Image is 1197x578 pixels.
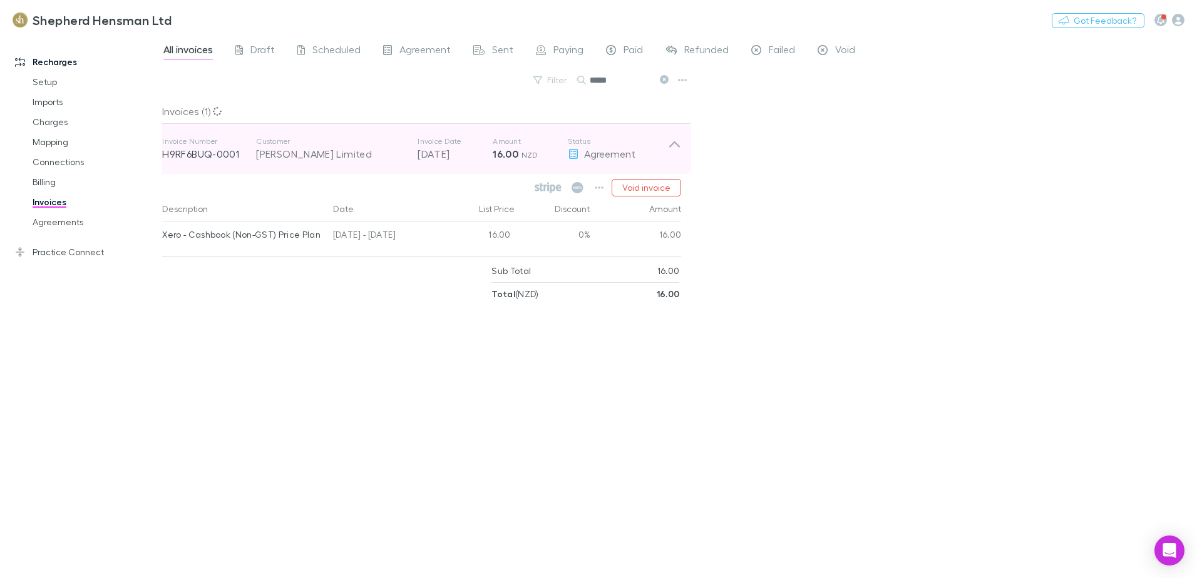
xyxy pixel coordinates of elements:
p: Amount [493,136,568,146]
button: Filter [527,73,575,88]
p: [DATE] [418,146,493,161]
p: Invoice Date [418,136,493,146]
a: Practice Connect [3,242,169,262]
strong: 16.00 [493,148,518,160]
div: 16.00 [441,221,516,251]
button: Got Feedback? [1052,13,1144,28]
span: All invoices [163,43,213,59]
a: Connections [20,152,169,172]
a: Billing [20,172,169,192]
span: Refunded [684,43,729,59]
span: Scheduled [312,43,361,59]
p: Sub Total [491,260,531,282]
a: Invoices [20,192,169,212]
p: Status [568,136,668,146]
p: H9RF6BUQ-0001 [162,146,256,161]
a: Imports [20,92,169,112]
p: Invoice Number [162,136,256,146]
img: Shepherd Hensman Ltd's Logo [13,13,28,28]
p: 16.00 [657,260,680,282]
span: Draft [250,43,275,59]
span: Paid [624,43,643,59]
a: Mapping [20,132,169,152]
span: NZD [521,150,538,160]
span: Paying [553,43,583,59]
span: Agreement [584,148,635,160]
a: Recharges [3,52,169,72]
div: [PERSON_NAME] Limited [256,146,405,161]
div: 0% [516,221,591,251]
a: Charges [20,112,169,132]
span: Failed [769,43,795,59]
div: [DATE] - [DATE] [328,221,441,251]
span: Agreement [399,43,451,59]
a: Shepherd Hensman Ltd [5,5,179,35]
p: Customer [256,136,405,146]
a: Agreements [20,212,169,232]
h3: Shepherd Hensman Ltd [33,13,172,28]
span: Sent [492,43,513,59]
p: ( NZD ) [491,283,538,305]
span: Void [835,43,855,59]
div: Open Intercom Messenger [1154,535,1184,565]
div: Xero - Cashbook (Non-GST) Price Plan [162,221,323,248]
button: Void invoice [612,179,681,196]
div: Invoice NumberH9RF6BUQ-0001Customer[PERSON_NAME] LimitedInvoice Date[DATE]Amount16.00 NZDStatusAg... [152,124,691,174]
strong: 16.00 [657,288,680,299]
strong: Total [491,288,515,299]
a: Setup [20,72,169,92]
div: 16.00 [591,221,682,251]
